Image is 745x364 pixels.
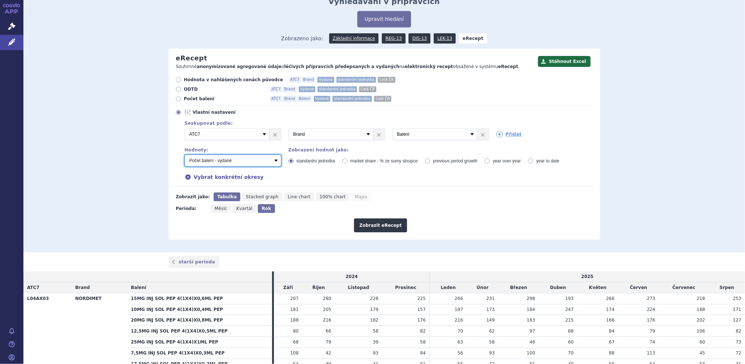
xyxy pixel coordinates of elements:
[378,77,395,83] span: Celá ČR
[477,129,489,140] a: ×
[568,339,573,345] span: 60
[289,77,301,83] span: ATC7
[618,282,659,293] td: Červen
[184,86,264,92] span: ODTD
[370,318,379,323] span: 182
[355,194,367,199] span: Mapa
[420,350,426,356] span: 84
[176,204,207,213] div: Perioda:
[299,86,315,92] span: Vydané
[215,206,227,211] span: Měsíc
[323,296,331,301] span: 280
[127,348,272,359] th: 7,5MG INJ SOL PEP 4(1X4)X0,3ML PEP
[486,296,495,301] span: 231
[486,307,495,312] span: 173
[176,192,210,201] div: Zobrazit jako:
[530,329,535,334] span: 97
[458,339,463,345] span: 63
[568,350,573,356] span: 70
[290,318,299,323] span: 188
[659,282,709,293] td: Červenec
[323,318,331,323] span: 216
[336,77,376,83] span: standardní jednotka
[498,282,539,293] td: Březen
[326,329,331,334] span: 66
[736,350,741,356] span: 72
[290,296,299,301] span: 207
[354,218,407,232] button: Zobrazit eRecept
[455,318,463,323] span: 216
[577,282,618,293] td: Květen
[709,282,745,293] td: Srpen
[127,337,272,348] th: 25MG INJ SOL PEP 4(1X4)X1ML PEP
[700,350,705,356] span: 45
[697,307,705,312] span: 188
[184,77,283,83] span: Hodnota v nahlášených cenách původce
[609,350,614,356] span: 88
[527,307,535,312] span: 184
[647,296,655,301] span: 273
[606,318,614,323] span: 166
[332,96,372,102] span: standardní jednotka
[357,11,411,27] button: Upravit hledání
[565,318,574,323] span: 215
[320,194,346,199] span: 100% chart
[498,64,518,69] strong: eRecept
[373,339,379,345] span: 39
[270,96,282,102] span: ATC7
[274,282,302,293] td: Září
[455,307,463,312] span: 187
[373,350,379,356] span: 93
[430,271,745,282] td: 2025
[409,33,430,44] a: DIS-13
[539,282,577,293] td: Duben
[420,329,426,334] span: 82
[261,206,271,211] span: Rok
[177,173,593,181] div: Vybrat konkrétní okresy
[350,158,418,164] span: market share - % ze sumy sloupce
[536,158,559,164] span: year to date
[565,307,574,312] span: 247
[486,318,495,323] span: 149
[373,329,379,334] span: 58
[736,329,741,334] span: 82
[650,329,655,334] span: 79
[326,350,331,356] span: 42
[302,77,316,83] span: Brand
[568,329,573,334] span: 88
[370,307,379,312] span: 179
[489,350,495,356] span: 93
[289,147,593,153] div: Zobrazení hodnot jako:
[335,282,382,293] td: Listopad
[527,318,535,323] span: 163
[430,282,467,293] td: Leden
[527,350,535,356] span: 100
[127,293,272,304] th: 15MG INJ SOL PEP 4(1X4)X0,6ML PEP
[733,307,741,312] span: 171
[489,339,495,345] span: 58
[359,86,376,92] span: Celá ČR
[246,194,278,199] span: Stacked graph
[302,282,335,293] td: Říjen
[127,326,272,337] th: 12,5MG INJ SOL PEP 4(1X4)X0,5ML PEP
[193,109,273,115] span: Vlastní nastavení
[274,271,430,282] td: 2024
[647,350,655,356] span: 113
[284,64,399,69] strong: léčivých přípravcích předepsaných a vydaných
[609,329,614,334] span: 84
[270,129,281,140] a: ×
[433,158,477,164] span: previous period growth
[329,33,379,44] a: Základní informace
[131,285,146,290] span: Balení
[434,33,456,44] a: LEK-13
[697,318,705,323] span: 202
[281,33,323,44] span: Zobrazeno jako:
[314,96,330,102] span: Vydané
[177,128,593,140] div: 3
[373,129,385,140] a: ×
[169,256,220,268] a: starší perioda
[297,96,312,102] span: Balení
[700,339,705,345] span: 60
[736,339,741,345] span: 73
[606,296,614,301] span: 266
